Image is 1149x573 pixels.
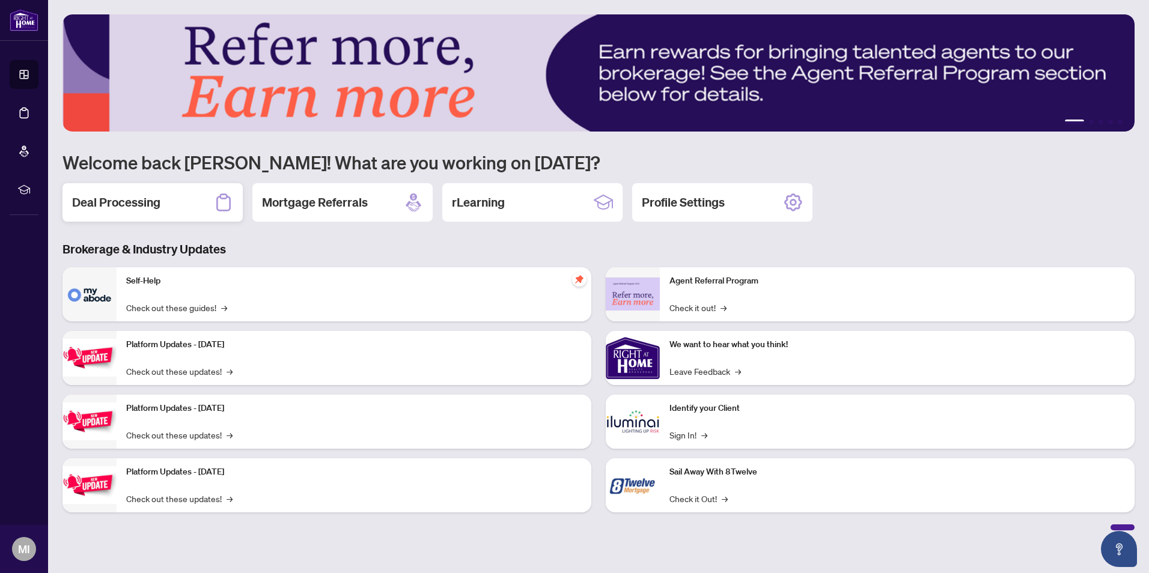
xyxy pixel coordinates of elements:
span: → [735,365,741,378]
span: → [722,492,728,505]
button: 2 [1089,120,1094,124]
h2: Deal Processing [72,194,160,211]
p: Platform Updates - [DATE] [126,465,582,479]
a: Check it out!→ [669,301,727,314]
span: MI [18,541,30,557]
a: Check out these updates!→ [126,428,233,441]
p: Agent Referral Program [669,274,1125,288]
img: logo [10,9,38,31]
img: Self-Help [62,267,117,321]
p: Platform Updates - [DATE] [126,402,582,415]
img: Agent Referral Program [606,277,660,311]
img: Slide 0 [62,14,1135,132]
a: Sign In!→ [669,428,707,441]
a: Check out these guides!→ [126,301,227,314]
span: → [227,365,233,378]
p: Sail Away With 8Twelve [669,465,1125,479]
span: → [227,428,233,441]
p: Platform Updates - [DATE] [126,338,582,351]
button: Open asap [1101,531,1137,567]
a: Leave Feedback→ [669,365,741,378]
button: 3 [1099,120,1103,124]
p: Identify your Client [669,402,1125,415]
span: → [721,301,727,314]
button: 1 [1065,120,1084,124]
span: → [221,301,227,314]
span: pushpin [572,272,587,286]
img: We want to hear what you think! [606,331,660,385]
h3: Brokerage & Industry Updates [62,241,1135,258]
span: → [227,492,233,505]
p: Self-Help [126,274,582,288]
a: Check out these updates!→ [126,492,233,505]
img: Sail Away With 8Twelve [606,458,660,512]
h2: rLearning [452,194,505,211]
img: Platform Updates - July 21, 2025 [62,339,117,377]
p: We want to hear what you think! [669,338,1125,351]
button: 5 [1118,120,1123,124]
h2: Mortgage Referrals [262,194,368,211]
img: Platform Updates - July 8, 2025 [62,402,117,440]
img: Platform Updates - June 23, 2025 [62,466,117,504]
button: 4 [1108,120,1113,124]
a: Check out these updates!→ [126,365,233,378]
h1: Welcome back [PERSON_NAME]! What are you working on [DATE]? [62,151,1135,174]
img: Identify your Client [606,395,660,449]
span: → [701,428,707,441]
a: Check it Out!→ [669,492,728,505]
h2: Profile Settings [642,194,725,211]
